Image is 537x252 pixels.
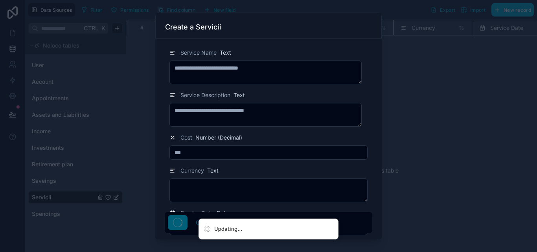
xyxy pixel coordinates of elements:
[180,134,192,142] span: Cost
[217,209,229,217] span: Date
[234,91,245,99] span: Text
[195,134,242,142] span: Number (Decimal)
[180,167,204,175] span: Currency
[180,209,213,217] span: Service Date
[165,22,221,32] h3: Create a Servicii
[220,49,231,57] span: Text
[180,49,217,57] span: Service Name
[207,167,219,175] span: Text
[180,91,230,99] span: Service Description
[214,225,243,233] div: Updating...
